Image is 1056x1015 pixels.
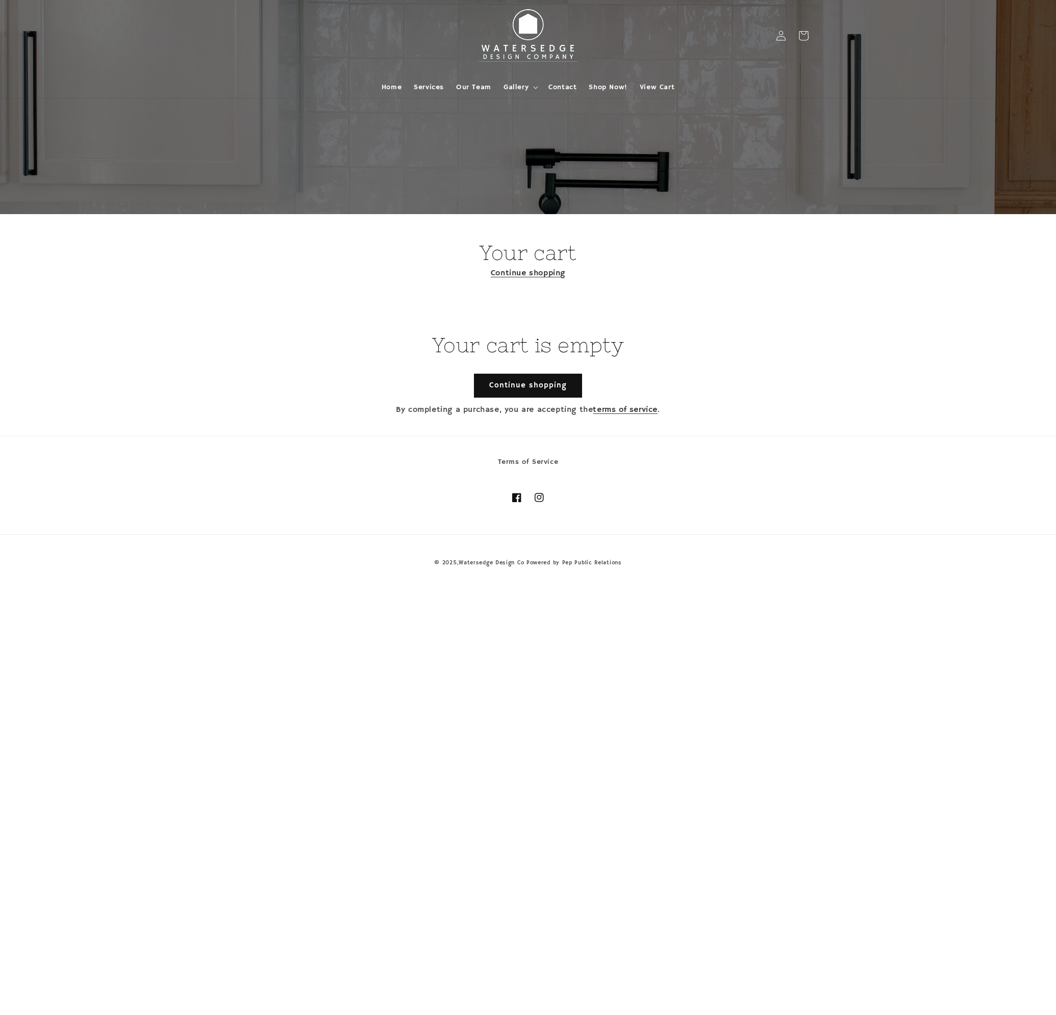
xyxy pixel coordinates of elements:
a: Contact [542,76,583,98]
small: © 2025, [434,559,524,566]
a: View Cart [634,76,681,98]
span: Shop Now! [589,83,627,92]
a: terms of service [593,405,658,415]
p: By completing a purchase, you are accepting the . [247,403,809,418]
span: Our Team [456,83,491,92]
a: Shop Now! [583,76,633,98]
a: Services [408,76,450,98]
a: Powered by Pep Public Relations [526,559,622,566]
span: Contact [548,83,576,92]
summary: Gallery [497,76,542,98]
a: Terms of Service [498,456,559,471]
span: View Cart [640,83,674,92]
a: Continue shopping [491,268,565,278]
a: Watersedge Design Co [459,559,524,566]
h1: Your cart is empty [247,332,809,358]
a: Our Team [450,76,497,98]
span: Home [382,83,401,92]
a: Continue shopping [474,374,582,398]
span: Gallery [504,83,529,92]
a: Home [375,76,408,98]
img: Watersedge Design Co [472,4,584,67]
span: Services [414,83,444,92]
h1: Your cart [247,240,809,266]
